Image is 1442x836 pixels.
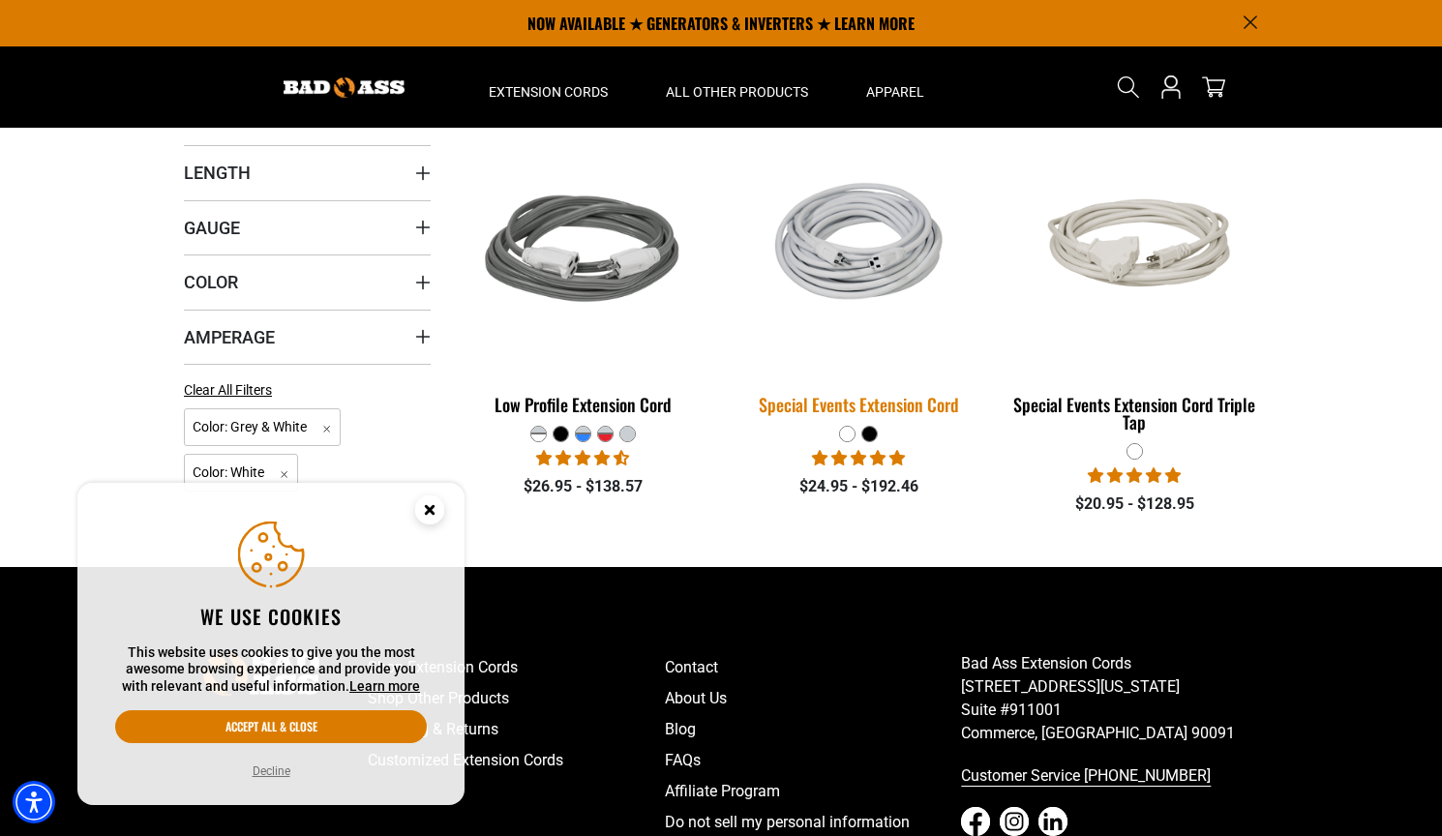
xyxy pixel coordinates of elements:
[184,310,431,364] summary: Amperage
[115,604,427,629] h2: We use cookies
[395,483,465,543] button: Close this option
[736,131,982,425] a: white Special Events Extension Cord
[184,100,317,130] h2: Categories:
[637,46,837,128] summary: All Other Products
[184,271,238,293] span: Color
[460,396,706,413] div: Low Profile Extension Cord
[1012,177,1256,326] img: white
[723,163,994,341] img: white
[184,380,280,401] a: Clear All Filters
[961,652,1258,745] p: Bad Ass Extension Cords [STREET_ADDRESS][US_STATE] Suite #911001 Commerce, [GEOGRAPHIC_DATA] 90091
[665,745,962,776] a: FAQs
[460,131,706,425] a: grey & white Low Profile Extension Cord
[489,83,608,101] span: Extension Cords
[184,382,272,398] span: Clear All Filters
[812,449,905,467] span: 5.00 stars
[184,162,251,184] span: Length
[837,46,953,128] summary: Apparel
[1198,75,1229,99] a: cart
[184,145,431,199] summary: Length
[666,83,808,101] span: All Other Products
[184,217,240,239] span: Gauge
[1088,466,1181,485] span: 5.00 stars
[349,678,420,694] a: This website uses cookies to give you the most awesome browsing experience and provide you with r...
[368,714,665,745] a: Shipping & Returns
[115,644,427,696] p: This website uses cookies to give you the most awesome browsing experience and provide you with r...
[1011,131,1258,442] a: white Special Events Extension Cord Triple Tap
[1156,46,1187,128] a: Open this option
[184,417,341,435] a: Color: Grey & White
[77,483,465,806] aside: Cookie Consent
[665,776,962,807] a: Affiliate Program
[184,254,431,309] summary: Color
[665,714,962,745] a: Blog
[665,652,962,683] a: Contact
[460,475,706,498] div: $26.95 - $138.57
[736,475,982,498] div: $24.95 - $192.46
[184,408,341,446] span: Color: Grey & White
[368,683,665,714] a: Shop Other Products
[1113,72,1144,103] summary: Search
[13,781,55,823] div: Accessibility Menu
[665,683,962,714] a: About Us
[866,83,924,101] span: Apparel
[368,652,665,683] a: Shop Extension Cords
[368,745,665,776] a: Customized Extension Cords
[184,454,298,492] span: Color: White
[1000,807,1029,836] a: Instagram - open in a new tab
[536,449,629,467] span: 4.50 stars
[184,463,298,481] a: Color: White
[736,396,982,413] div: Special Events Extension Cord
[961,807,990,836] a: Facebook - open in a new tab
[1011,493,1258,516] div: $20.95 - $128.95
[284,77,405,98] img: Bad Ass Extension Cords
[462,140,706,363] img: grey & white
[961,761,1258,791] a: call 833-674-1699
[460,46,637,128] summary: Extension Cords
[1038,807,1067,836] a: LinkedIn - open in a new tab
[247,761,296,781] button: Decline
[184,200,431,254] summary: Gauge
[184,326,275,348] span: Amperage
[115,710,427,743] button: Accept all & close
[1011,396,1258,431] div: Special Events Extension Cord Triple Tap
